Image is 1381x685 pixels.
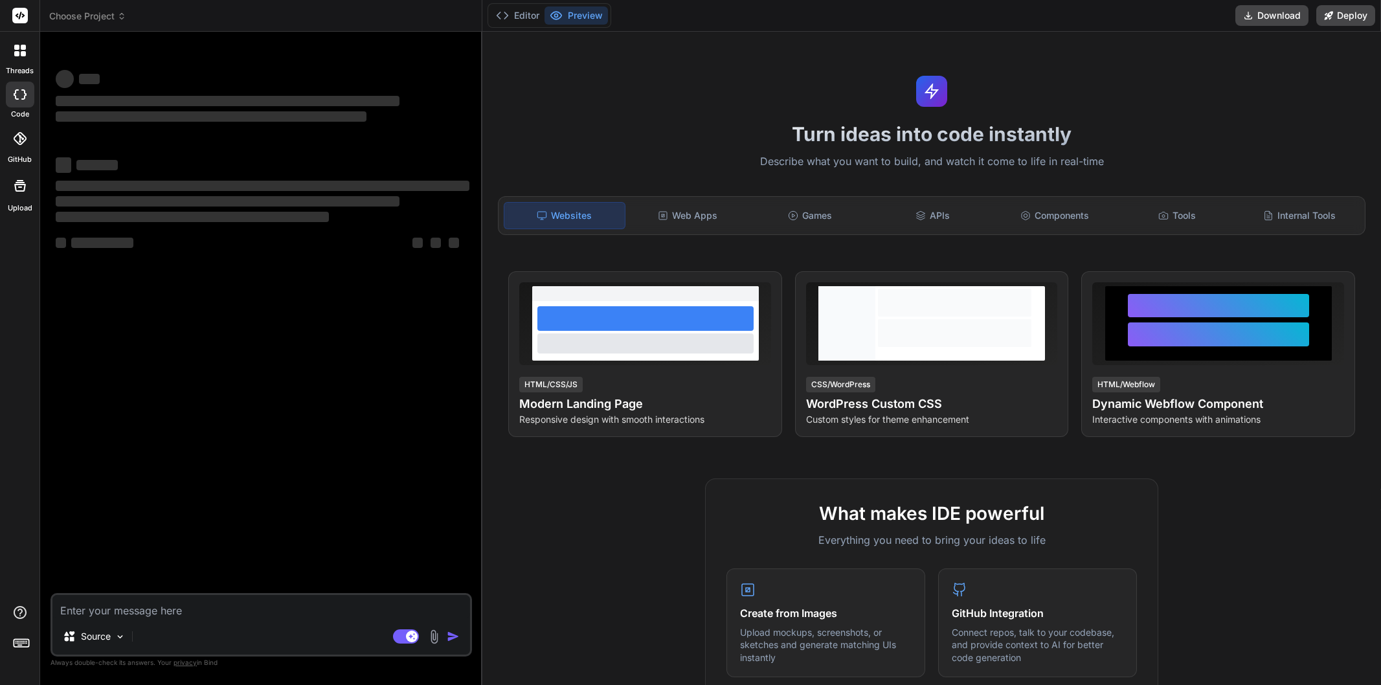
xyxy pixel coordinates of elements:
div: Tools [1117,202,1237,229]
label: Upload [8,203,32,214]
label: GitHub [8,154,32,165]
span: ‌ [56,96,399,106]
p: Custom styles for theme enhancement [806,413,1058,426]
label: code [11,109,29,120]
button: Editor [491,6,545,25]
span: ‌ [56,238,66,248]
p: Upload mockups, screenshots, or sketches and generate matching UIs instantly [740,626,912,664]
p: Describe what you want to build, and watch it come to life in real-time [490,153,1373,170]
span: privacy [174,658,197,666]
span: ‌ [76,160,118,170]
div: Internal Tools [1240,202,1360,229]
div: APIs [873,202,993,229]
button: Download [1235,5,1308,26]
span: Choose Project [49,10,126,23]
h4: Create from Images [740,605,912,621]
label: threads [6,65,34,76]
div: HTML/CSS/JS [519,377,583,392]
p: Everything you need to bring your ideas to life [726,532,1137,548]
h4: Dynamic Webflow Component [1092,395,1344,413]
p: Responsive design with smooth interactions [519,413,771,426]
span: ‌ [431,238,441,248]
h4: GitHub Integration [952,605,1123,621]
h1: Turn ideas into code instantly [490,122,1373,146]
h4: WordPress Custom CSS [806,395,1058,413]
h2: What makes IDE powerful [726,500,1137,527]
span: ‌ [449,238,459,248]
span: ‌ [412,238,423,248]
h4: Modern Landing Page [519,395,771,413]
img: Pick Models [115,631,126,642]
span: ‌ [56,181,469,191]
span: ‌ [56,70,74,88]
img: icon [447,630,460,643]
div: CSS/WordPress [806,377,875,392]
div: HTML/Webflow [1092,377,1160,392]
p: Source [81,630,111,643]
span: ‌ [79,74,100,84]
button: Preview [545,6,608,25]
div: Components [995,202,1115,229]
span: ‌ [56,196,399,207]
img: attachment [427,629,442,644]
span: ‌ [56,111,366,122]
div: Games [750,202,870,229]
div: Websites [504,202,625,229]
button: Deploy [1316,5,1375,26]
p: Interactive components with animations [1092,413,1344,426]
span: ‌ [71,238,133,248]
p: Always double-check its answers. Your in Bind [51,657,472,669]
div: Web Apps [628,202,748,229]
span: ‌ [56,212,329,222]
p: Connect repos, talk to your codebase, and provide context to AI for better code generation [952,626,1123,664]
span: ‌ [56,157,71,173]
